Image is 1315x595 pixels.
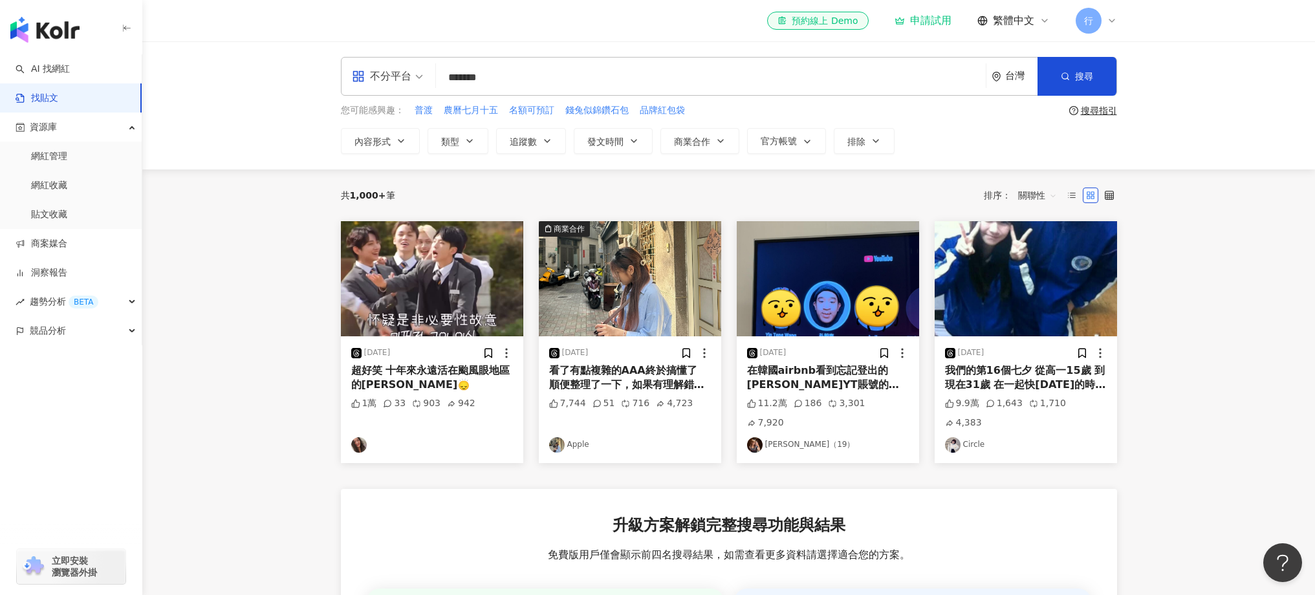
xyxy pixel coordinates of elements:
[30,113,57,142] span: 資源庫
[52,555,97,578] span: 立即安裝 瀏覽器外掛
[341,104,404,117] span: 您可能感興趣：
[747,397,787,410] div: 11.2萬
[549,437,565,453] img: KOL Avatar
[761,136,797,146] span: 官方帳號
[351,363,513,393] div: 超好笑 十年來永遠活在颱風眼地區的[PERSON_NAME]🙂‍↕️
[639,103,686,118] button: 品牌紅包袋
[945,416,982,429] div: 4,383
[1005,70,1038,81] div: 台灣
[354,136,391,147] span: 內容形式
[993,14,1034,28] span: 繁體中文
[945,437,961,453] img: KOL Avatar
[443,103,499,118] button: 農曆七月十五
[737,221,919,336] img: post-image
[660,128,739,154] button: 商業合作
[30,287,98,316] span: 趨勢分析
[508,103,555,118] button: 名額可預訂
[834,128,895,154] button: 排除
[16,237,67,250] a: 商案媒合
[16,266,67,279] a: 洞察報告
[984,185,1064,206] div: 排序：
[656,397,693,410] div: 4,723
[1084,14,1093,28] span: 行
[828,397,865,410] div: 3,301
[592,397,615,410] div: 51
[794,397,822,410] div: 186
[554,222,585,235] div: 商業合作
[447,397,475,410] div: 942
[428,128,488,154] button: 類型
[1263,543,1302,582] iframe: Help Scout Beacon - Open
[847,136,865,147] span: 排除
[1075,71,1093,81] span: 搜尋
[31,179,67,192] a: 網紅收藏
[562,347,589,358] div: [DATE]
[351,397,377,410] div: 1萬
[415,104,433,117] span: 普渡
[565,103,629,118] button: 錢兔似錦鑽石包
[364,347,391,358] div: [DATE]
[945,363,1107,393] div: 我們的第16個七夕 從高一15歲 到現在31歲 在一起快[DATE]的時光 從我們倆個人到我們一家四口 因為你 讓我相信童話 相信愛情的美好 婚姻的美好 七夕快樂 愛你老公 繼續寫著我們的故事❤️
[539,221,721,336] button: 商業合作
[17,549,125,584] a: chrome extension立即安裝 瀏覽器外掛
[351,437,367,453] img: KOL Avatar
[621,397,649,410] div: 716
[16,297,25,307] span: rise
[441,136,459,147] span: 類型
[587,136,624,147] span: 發文時間
[510,136,537,147] span: 追蹤數
[341,190,395,200] div: 共 筆
[1018,185,1057,206] span: 關聯性
[747,128,826,154] button: 官方帳號
[565,104,629,117] span: 錢兔似錦鑽石包
[16,63,70,76] a: searchAI 找網紅
[509,104,554,117] span: 名額可預訂
[777,14,858,27] div: 預約線上 Demo
[574,128,653,154] button: 發文時間
[350,190,386,200] span: 1,000+
[945,437,1107,453] a: KOL AvatarCircle
[747,437,909,453] a: KOL Avatar[PERSON_NAME]（19）
[16,92,58,105] a: 找貼文
[31,208,67,221] a: 貼文收藏
[747,437,763,453] img: KOL Avatar
[674,136,710,147] span: 商業合作
[895,14,951,27] a: 申請試用
[1029,397,1066,410] div: 1,710
[10,17,80,43] img: logo
[351,437,513,453] a: KOL Avatar
[992,72,1001,81] span: environment
[1081,105,1117,116] div: 搜尋指引
[935,221,1117,336] img: post-image
[549,397,586,410] div: 7,744
[613,515,845,537] span: 升級方案解鎖完整搜尋功能與結果
[352,66,411,87] div: 不分平台
[760,347,787,358] div: [DATE]
[640,104,685,117] span: 品牌紅包袋
[383,397,406,410] div: 33
[548,548,910,562] span: 免費版用戶僅會顯示前四名搜尋結果，如需查看更多資料請選擇適合您的方案。
[444,104,498,117] span: 農曆七月十五
[549,437,711,453] a: KOL AvatarApple
[945,397,979,410] div: 9.9萬
[341,128,420,154] button: 內容形式
[1038,57,1116,96] button: 搜尋
[1069,106,1078,115] span: question-circle
[747,416,784,429] div: 7,920
[341,221,523,336] img: post-image
[412,397,440,410] div: 903
[958,347,984,358] div: [DATE]
[539,221,721,336] img: post-image
[767,12,868,30] a: 預約線上 Demo
[496,128,566,154] button: 追蹤數
[352,70,365,83] span: appstore
[21,556,46,577] img: chrome extension
[549,363,711,393] div: 看了有點複雜的AAA終於搞懂了 順便整理了一下，如果有理解錯誤也歡迎糾正 🔹12/6（六） AAA頒獎典禮 有表演+有合作舞台+頒獎典禮 售票時間： 9/6（六） 13:00 interpark...
[414,103,433,118] button: 普渡
[31,150,67,163] a: 網紅管理
[747,363,909,393] div: 在韓國airbnb看到忘記登出的[PERSON_NAME]YT賬號的機率有多高？？？？ 甚至還以為是惡作劇還跑去看YT確認是不是本人哈哈哈
[30,316,66,345] span: 競品分析
[986,397,1023,410] div: 1,643
[69,296,98,308] div: BETA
